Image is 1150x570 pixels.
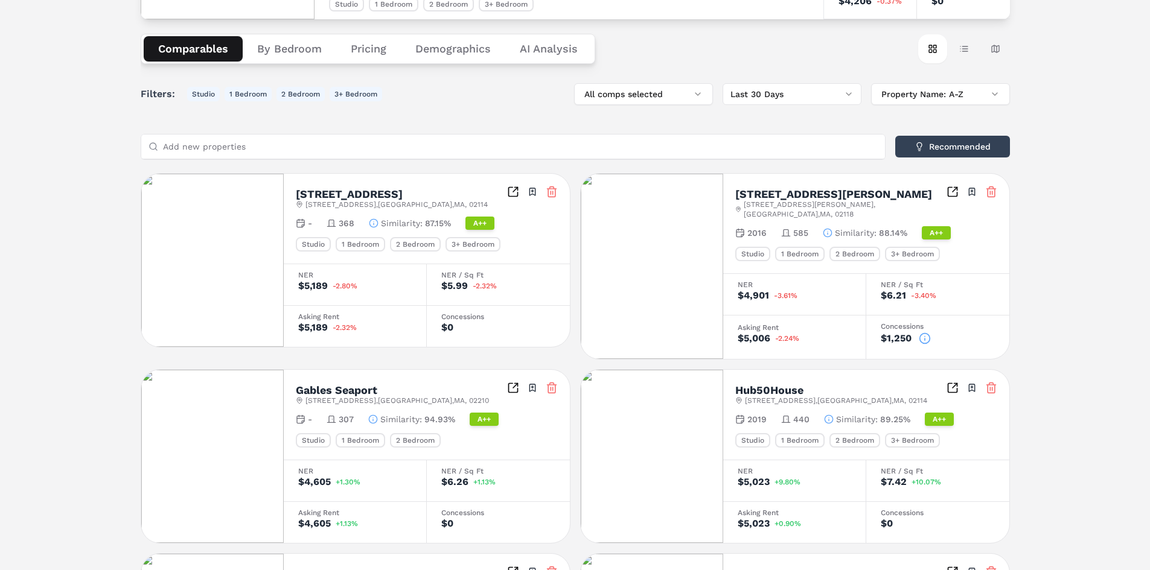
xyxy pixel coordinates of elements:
h2: [STREET_ADDRESS] [296,189,403,200]
span: -2.32% [473,282,497,290]
div: 3+ Bedroom [885,433,940,448]
span: - [308,413,312,425]
div: NER [298,467,412,475]
div: $5,189 [298,281,328,291]
div: A++ [922,226,951,239]
span: 89.25% [880,413,910,425]
div: Concessions [441,313,555,320]
div: 2 Bedroom [829,433,880,448]
button: Comparables [144,36,243,62]
div: 2 Bedroom [390,433,441,448]
div: $6.21 [881,291,906,300]
div: A++ [925,413,954,426]
div: $6.26 [441,477,468,487]
span: [STREET_ADDRESS] , [GEOGRAPHIC_DATA] , MA , 02210 [305,396,489,405]
div: $7.42 [881,477,907,487]
div: $1,250 [881,334,912,343]
div: $5.99 [441,281,468,291]
div: 3+ Bedroom [885,247,940,261]
div: Studio [296,433,331,448]
span: +1.13% [473,478,496,486]
button: All comps selected [574,83,713,105]
div: Asking Rent [298,313,412,320]
div: NER / Sq Ft [881,281,995,288]
span: +9.80% [775,478,800,486]
h2: Hub50House [735,385,803,396]
a: Inspect Comparables [507,186,519,198]
div: 1 Bedroom [336,433,385,448]
button: Pricing [336,36,401,62]
span: Similarity : [381,217,423,229]
div: A++ [465,217,494,230]
div: NER [738,281,851,288]
span: - [308,217,312,229]
span: 87.15% [425,217,451,229]
span: 307 [339,413,354,425]
div: 1 Bedroom [775,433,825,448]
div: 1 Bedroom [775,247,825,261]
span: 2016 [747,227,767,239]
span: [STREET_ADDRESS][PERSON_NAME] , [GEOGRAPHIC_DATA] , MA , 02118 [744,200,947,219]
span: 440 [793,413,810,425]
span: -3.61% [774,292,797,299]
button: 1 Bedroom [225,87,272,101]
span: Similarity : [836,413,878,425]
div: $0 [441,519,453,528]
div: Concessions [881,323,995,330]
button: Similarity:89.25% [824,413,910,425]
span: 2019 [747,413,767,425]
div: $5,189 [298,323,328,332]
span: +1.13% [336,520,358,527]
div: Asking Rent [738,509,851,516]
span: 585 [793,227,808,239]
span: 94.93% [424,413,455,425]
div: NER [298,271,412,279]
div: $5,006 [738,334,770,343]
h2: [STREET_ADDRESS][PERSON_NAME] [735,189,932,200]
div: Concessions [881,509,995,516]
button: Recommended [895,136,1010,157]
span: -2.80% [333,282,357,290]
span: -3.40% [911,292,936,299]
span: +0.90% [775,520,801,527]
div: $0 [441,323,453,332]
div: Studio [735,433,770,448]
button: By Bedroom [243,36,336,62]
span: -2.24% [775,335,799,342]
span: [STREET_ADDRESS] , [GEOGRAPHIC_DATA] , MA , 02114 [745,396,927,405]
a: Inspect Comparables [947,186,959,198]
div: Studio [735,247,770,261]
button: Studio [187,87,220,101]
input: Add new properties [163,135,878,159]
span: +1.30% [336,478,360,486]
div: $0 [881,519,893,528]
button: 2 Bedroom [276,87,325,101]
div: $4,605 [298,519,331,528]
span: Filters: [141,87,182,101]
button: Similarity:88.14% [823,227,907,239]
div: $5,023 [738,477,770,487]
div: Asking Rent [298,509,412,516]
button: 3+ Bedroom [330,87,382,101]
button: AI Analysis [505,36,592,62]
span: 368 [339,217,354,229]
button: Similarity:94.93% [368,413,455,425]
div: NER / Sq Ft [881,467,995,475]
div: NER [738,467,851,475]
a: Inspect Comparables [507,382,519,394]
div: $4,605 [298,477,331,487]
div: Asking Rent [738,324,851,331]
div: $5,023 [738,519,770,528]
div: Concessions [441,509,555,516]
div: $4,901 [738,291,769,300]
button: Property Name: A-Z [871,83,1010,105]
div: 2 Bedroom [829,247,880,261]
div: Studio [296,237,331,252]
span: Similarity : [835,227,877,239]
span: +10.07% [912,478,941,486]
span: 88.14% [879,227,907,239]
div: 1 Bedroom [336,237,385,252]
span: -2.32% [333,324,357,331]
div: NER / Sq Ft [441,271,555,279]
h2: Gables Seaport [296,385,377,396]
